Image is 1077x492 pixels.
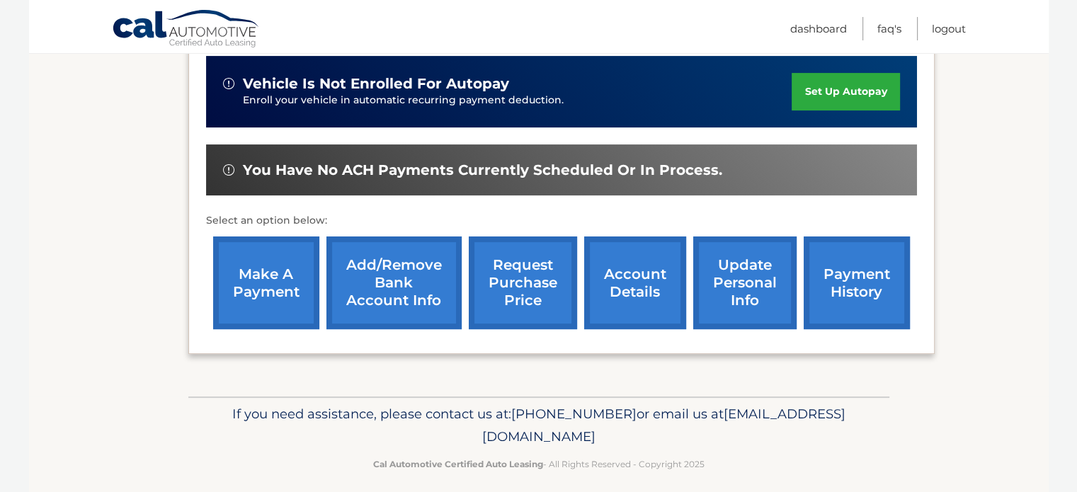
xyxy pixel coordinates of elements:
[932,17,966,40] a: Logout
[223,164,234,176] img: alert-white.svg
[877,17,901,40] a: FAQ's
[223,78,234,89] img: alert-white.svg
[198,403,880,448] p: If you need assistance, please contact us at: or email us at
[792,73,899,110] a: set up autopay
[469,236,577,329] a: request purchase price
[790,17,847,40] a: Dashboard
[243,161,722,179] span: You have no ACH payments currently scheduled or in process.
[482,406,845,445] span: [EMAIL_ADDRESS][DOMAIN_NAME]
[112,9,261,50] a: Cal Automotive
[693,236,797,329] a: update personal info
[198,457,880,471] p: - All Rights Reserved - Copyright 2025
[243,75,509,93] span: vehicle is not enrolled for autopay
[584,236,686,329] a: account details
[511,406,637,422] span: [PHONE_NUMBER]
[373,459,543,469] strong: Cal Automotive Certified Auto Leasing
[804,236,910,329] a: payment history
[243,93,792,108] p: Enroll your vehicle in automatic recurring payment deduction.
[326,236,462,329] a: Add/Remove bank account info
[206,212,917,229] p: Select an option below:
[213,236,319,329] a: make a payment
